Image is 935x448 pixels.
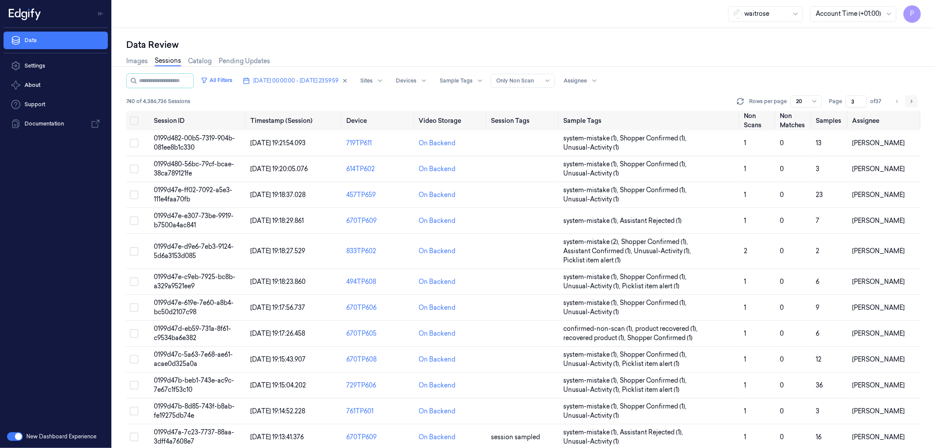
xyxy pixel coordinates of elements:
[870,97,884,105] span: of 37
[852,139,905,147] span: [PERSON_NAME]
[852,433,905,441] span: [PERSON_NAME]
[563,186,620,195] span: system-mistake (1) ,
[816,355,822,363] span: 12
[891,95,917,108] nav: pagination
[419,277,455,287] div: On Backend
[563,160,620,169] span: system-mistake (1) ,
[563,333,627,343] span: recovered product (1) ,
[130,303,139,312] button: Select row
[905,95,917,108] button: Go to next page
[130,277,139,286] button: Select row
[154,134,235,151] span: 0199d482-00b5-7319-904b-081ee8b1c330
[852,381,905,389] span: [PERSON_NAME]
[620,350,688,359] span: Shopper Confirmed (1) ,
[130,165,139,173] button: Select row
[622,385,679,394] span: Picklist item alert (1)
[816,191,823,199] span: 23
[219,57,270,66] a: Pending Updates
[780,217,784,225] span: 0
[250,381,306,389] span: [DATE] 19:15:04.202
[419,381,455,390] div: On Backend
[563,376,620,385] span: system-mistake (1) ,
[563,437,619,446] span: Unusual-Activity (1)
[563,143,619,152] span: Unusual-Activity (1)
[744,355,746,363] span: 1
[130,381,139,390] button: Select row
[154,376,234,394] span: 0199d47b-beb1-743e-ac9c-7e67c1f53c10
[563,298,620,308] span: system-mistake (1) ,
[346,247,412,256] div: 833TP602
[903,5,921,23] button: P
[780,247,784,255] span: 0
[563,308,619,317] span: Unusual-Activity (1)
[154,428,234,445] span: 0199d47a-7c23-7737-88aa-3dff4a7608e7
[620,272,688,282] span: Shopper Confirmed (1) ,
[419,165,455,174] div: On Backend
[563,402,620,411] span: system-mistake (1) ,
[419,190,455,200] div: On Backend
[563,195,619,204] span: Unusual-Activity (1)
[346,407,412,416] div: 761TP601
[563,324,635,333] span: confirmed-non-scan (1) ,
[130,216,139,225] button: Select row
[94,7,108,21] button: Toggle Navigation
[250,165,308,173] span: [DATE] 19:20:05.076
[620,428,685,437] span: Assistant Rejected (1) ,
[816,139,822,147] span: 13
[130,329,139,338] button: Select row
[563,359,622,369] span: Unusual-Activity (1) ,
[346,303,412,312] div: 670TP606
[250,433,304,441] span: [DATE] 19:13:41.376
[563,216,620,226] span: system-mistake (1) ,
[852,407,905,415] span: [PERSON_NAME]
[563,169,619,178] span: Unusual-Activity (1)
[816,278,820,286] span: 6
[346,355,412,364] div: 670TP608
[620,134,688,143] span: Shopper Confirmed (1) ,
[250,304,305,312] span: [DATE] 19:17:56.737
[829,97,842,105] span: Page
[563,134,620,143] span: system-mistake (1) ,
[620,160,688,169] span: Shopper Confirmed (1) ,
[563,272,620,282] span: system-mistake (1) ,
[4,57,108,75] a: Settings
[130,139,139,147] button: Select row
[780,139,784,147] span: 0
[852,247,905,255] span: [PERSON_NAME]
[197,73,236,87] button: All Filters
[253,77,338,85] span: [DATE] 00:00:00 - [DATE] 23:59:59
[4,76,108,94] button: About
[816,407,820,415] span: 3
[563,256,621,265] span: Picklist item alert (1)
[346,216,412,226] div: 670TP609
[813,111,849,130] th: Samples
[154,212,234,229] span: 0199d47e-e307-73be-9919-b7500a4ac841
[852,191,905,199] span: [PERSON_NAME]
[346,329,412,338] div: 670TP605
[780,191,784,199] span: 0
[154,160,234,177] span: 0199d480-56bc-79cf-bcae-38ca789121fe
[740,111,776,130] th: Non Scans
[620,186,688,195] span: Shopper Confirmed (1) ,
[852,330,905,337] span: [PERSON_NAME]
[250,330,305,337] span: [DATE] 19:17:26.458
[620,402,688,411] span: Shopper Confirmed (1) ,
[250,139,306,147] span: [DATE] 19:21:54.093
[634,247,693,256] span: Unusual-Activity (1) ,
[150,111,247,130] th: Session ID
[130,247,139,256] button: Select row
[346,190,412,200] div: 457TP659
[816,217,820,225] span: 7
[154,402,235,419] span: 0199d47b-8d85-743f-b8ab-fe19275db74e
[744,191,746,199] span: 1
[622,359,679,369] span: Picklist item alert (1)
[891,95,903,108] button: Go to previous page
[188,57,212,66] a: Catalog
[780,278,784,286] span: 0
[563,282,622,291] span: Unusual-Activity (1) ,
[419,433,455,442] div: On Backend
[491,433,540,441] span: session sampled
[130,116,139,125] button: Select all
[622,282,679,291] span: Picklist item alert (1)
